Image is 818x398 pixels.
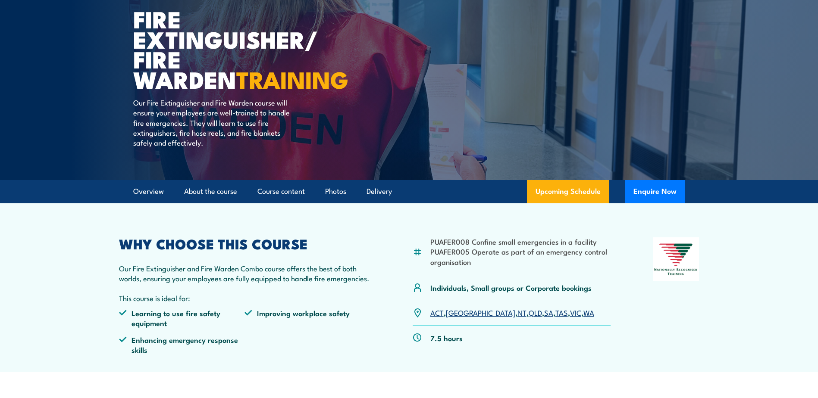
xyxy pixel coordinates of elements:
[133,97,291,148] p: Our Fire Extinguisher and Fire Warden course will ensure your employees are well-trained to handl...
[570,307,581,317] a: VIC
[184,180,237,203] a: About the course
[517,307,527,317] a: NT
[367,180,392,203] a: Delivery
[430,307,444,317] a: ACT
[133,180,164,203] a: Overview
[544,307,553,317] a: SA
[236,61,348,96] strong: TRAINING
[430,308,594,317] p: , , , , , , ,
[430,246,611,267] li: PUAFER005 Operate as part of an emergency control organisation
[430,333,463,343] p: 7.5 hours
[119,335,245,355] li: Enhancing emergency response skills
[446,307,515,317] a: [GEOGRAPHIC_DATA]
[529,307,542,317] a: QLD
[133,9,346,89] h1: Fire Extinguisher/ Fire Warden
[119,237,371,249] h2: WHY CHOOSE THIS COURSE
[257,180,305,203] a: Course content
[119,308,245,328] li: Learning to use fire safety equipment
[527,180,609,203] a: Upcoming Schedule
[119,263,371,283] p: Our Fire Extinguisher and Fire Warden Combo course offers the best of both worlds, ensuring your ...
[653,237,699,281] img: Nationally Recognised Training logo.
[625,180,685,203] button: Enquire Now
[119,293,371,303] p: This course is ideal for:
[325,180,346,203] a: Photos
[583,307,594,317] a: WA
[430,283,592,292] p: Individuals, Small groups or Corporate bookings
[555,307,568,317] a: TAS
[244,308,370,328] li: Improving workplace safety
[430,236,611,246] li: PUAFER008 Confine small emergencies in a facility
